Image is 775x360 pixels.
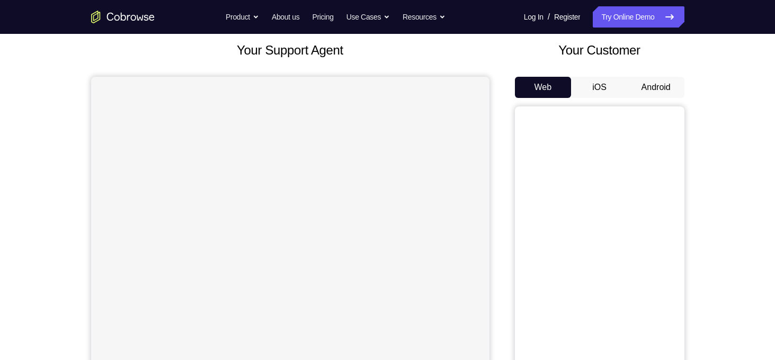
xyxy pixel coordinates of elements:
[515,41,684,60] h2: Your Customer
[346,6,390,28] button: Use Cases
[524,6,544,28] a: Log In
[272,6,299,28] a: About us
[571,77,628,98] button: iOS
[91,41,489,60] h2: Your Support Agent
[593,6,684,28] a: Try Online Demo
[91,11,155,23] a: Go to the home page
[226,6,259,28] button: Product
[515,77,572,98] button: Web
[312,6,333,28] a: Pricing
[628,77,684,98] button: Android
[548,11,550,23] span: /
[554,6,580,28] a: Register
[403,6,446,28] button: Resources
